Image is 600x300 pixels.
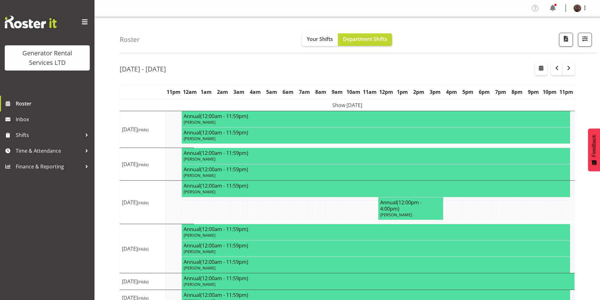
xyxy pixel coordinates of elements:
[200,182,248,189] span: (12:00am - 11:59pm)
[184,265,215,271] span: [PERSON_NAME]
[214,85,231,99] th: 2am
[184,232,215,238] span: [PERSON_NAME]
[338,33,392,46] button: Department Shifts
[380,212,412,218] span: [PERSON_NAME]
[247,85,264,99] th: 4am
[184,259,568,265] h4: Annual
[120,65,166,73] h2: [DATE] - [DATE]
[184,173,215,178] span: [PERSON_NAME]
[138,162,149,167] span: (Hide)
[443,85,460,99] th: 4pm
[184,249,215,254] span: [PERSON_NAME]
[588,128,600,171] button: Feedback - Show survey
[380,199,442,212] h4: Annual
[378,85,394,99] th: 12pm
[16,162,82,171] span: Finance & Reporting
[184,136,215,141] span: [PERSON_NAME]
[184,183,568,189] h4: Annual
[307,36,333,42] span: Your Shifts
[231,85,247,99] th: 3am
[184,189,215,195] span: [PERSON_NAME]
[558,85,574,99] th: 11pm
[138,279,149,285] span: (Hide)
[184,113,568,119] h4: Annual
[200,150,248,156] span: (12:00am - 11:59pm)
[16,115,91,124] span: Inbox
[200,242,248,249] span: (12:00am - 11:59pm)
[200,258,248,265] span: (12:00am - 11:59pm)
[200,226,248,233] span: (12:00am - 11:59pm)
[184,292,568,298] h4: Annual
[138,127,149,133] span: (Hide)
[120,181,165,224] td: [DATE]
[476,85,493,99] th: 6pm
[302,33,338,46] button: Your Shifts
[120,99,575,111] td: Show [DATE]
[138,200,149,206] span: (Hide)
[200,166,248,173] span: (12:00am - 11:59pm)
[120,273,165,290] td: [DATE]
[120,148,165,181] td: [DATE]
[184,156,215,162] span: [PERSON_NAME]
[411,85,427,99] th: 2pm
[380,199,422,212] span: (12:00pm - 4:00pm)
[184,129,568,136] h4: Annual
[535,63,547,75] button: Select a specific date within the roster.
[362,85,378,99] th: 11am
[184,150,568,156] h4: Annual
[200,113,248,120] span: (12:00am - 11:59pm)
[16,146,82,156] span: Time & Attendance
[541,85,558,99] th: 10pm
[509,85,525,99] th: 8pm
[200,292,248,298] span: (12:00am - 11:59pm)
[200,129,248,136] span: (12:00am - 11:59pm)
[493,85,509,99] th: 7pm
[345,85,362,99] th: 10am
[120,111,165,148] td: [DATE]
[200,275,248,282] span: (12:00am - 11:59pm)
[343,36,387,42] span: Department Shifts
[394,85,411,99] th: 1pm
[574,4,581,12] img: sam-peters5a117f00e86273b80789cf7ac38fd9d9.png
[182,85,198,99] th: 12am
[184,242,568,249] h4: Annual
[184,281,215,287] span: [PERSON_NAME]
[264,85,280,99] th: 5am
[578,33,592,47] button: Filter Shifts
[165,85,182,99] th: 11pm
[120,224,165,273] td: [DATE]
[5,16,57,28] img: Rosterit website logo
[280,85,296,99] th: 6am
[16,130,82,140] span: Shifts
[198,85,214,99] th: 1am
[184,166,568,173] h4: Annual
[460,85,476,99] th: 5pm
[138,246,149,252] span: (Hide)
[329,85,345,99] th: 9am
[525,85,542,99] th: 9pm
[184,275,573,281] h4: Annual
[120,36,140,43] h4: Roster
[559,33,573,47] button: Download a PDF of the roster according to the set date range.
[16,99,91,108] span: Roster
[427,85,443,99] th: 3pm
[296,85,312,99] th: 7am
[312,85,329,99] th: 8am
[11,48,83,67] div: Generator Rental Services LTD
[184,226,568,232] h4: Annual
[591,135,597,157] span: Feedback
[184,119,215,125] span: [PERSON_NAME]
